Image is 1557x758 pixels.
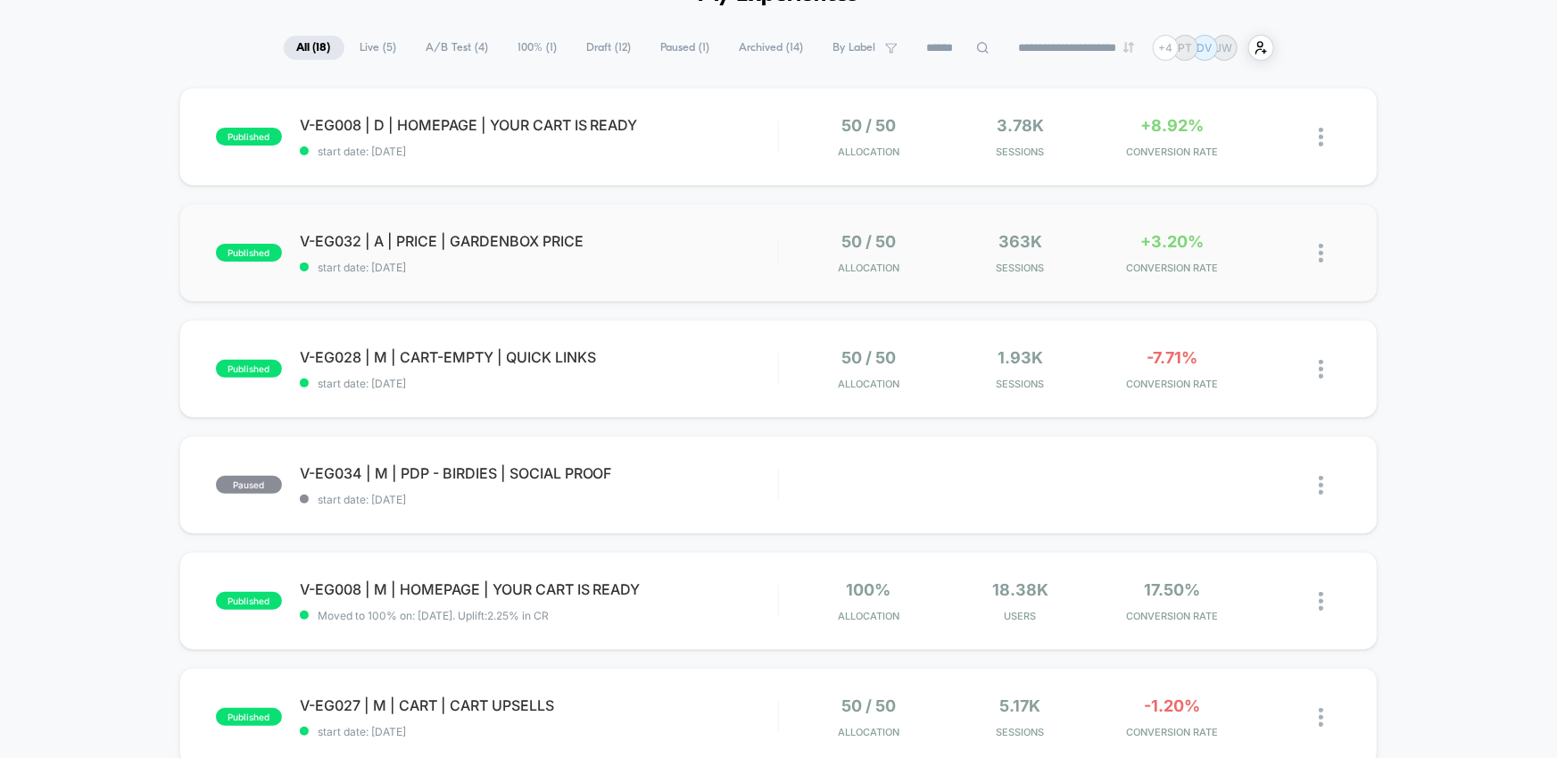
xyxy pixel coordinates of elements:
span: A/B Test ( 4 ) [413,36,502,60]
span: Paused ( 1 ) [648,36,724,60]
span: start date: [DATE] [300,725,778,738]
span: -1.20% [1144,696,1200,715]
span: CONVERSION RATE [1100,378,1243,390]
span: V-EG008 | D | HOMEPAGE | YOUR CART IS READY [300,116,778,134]
span: 17.50% [1144,580,1200,599]
span: 18.38k [992,580,1048,599]
img: close [1319,476,1323,495]
img: end [1123,42,1134,53]
span: CONVERSION RATE [1100,726,1243,738]
span: -7.71% [1147,348,1197,367]
span: start date: [DATE] [300,377,778,390]
span: V-EG027 | M | CART | CART UPSELLS [300,696,778,714]
span: V-EG034 | M | PDP - BIRDIES | SOCIAL PROOF [300,464,778,482]
span: 50 / 50 [841,116,896,135]
span: Sessions [948,378,1091,390]
span: start date: [DATE] [300,145,778,158]
span: Allocation [838,726,899,738]
p: JW [1216,41,1233,54]
span: 50 / 50 [841,696,896,715]
span: 1.93k [998,348,1043,367]
span: published [216,128,282,146]
span: V-EG008 | M | HOMEPAGE | YOUR CART IS READY [300,580,778,598]
span: Archived ( 14 ) [726,36,817,60]
span: Allocation [838,378,899,390]
span: published [216,592,282,610]
img: close [1319,708,1323,727]
span: All ( 18 ) [284,36,344,60]
span: Sessions [948,262,1091,274]
p: PT [1178,41,1192,54]
span: V-EG028 | M | CART-EMPTY | QUICK LINKS [300,348,778,366]
span: Allocation [838,610,899,622]
span: published [216,244,282,262]
span: Live ( 5 ) [347,36,410,60]
span: Allocation [838,146,899,158]
img: close [1319,128,1323,146]
span: +8.92% [1140,116,1204,135]
img: close [1319,592,1323,611]
span: Sessions [948,146,1091,158]
span: 50 / 50 [841,348,896,367]
span: +3.20% [1140,232,1204,251]
span: V-EG032 | A | PRICE | GARDENBOX PRICE [300,232,778,250]
img: close [1319,360,1323,379]
span: Users [948,610,1091,622]
span: published [216,360,282,378]
span: 5.17k [999,696,1040,715]
span: CONVERSION RATE [1100,610,1243,622]
span: 50 / 50 [841,232,896,251]
span: 363k [998,232,1042,251]
span: Draft ( 12 ) [574,36,645,60]
span: Allocation [838,262,899,274]
img: close [1319,244,1323,262]
span: start date: [DATE] [300,493,778,506]
span: Moved to 100% on: [DATE] . Uplift: 2.25% in CR [318,609,549,622]
span: paused [216,476,282,494]
p: DV [1197,41,1213,54]
span: 100% [846,580,890,599]
span: By Label [833,41,876,54]
span: 100% ( 1 ) [505,36,571,60]
span: Sessions [948,726,1091,738]
span: 3.78k [997,116,1044,135]
span: CONVERSION RATE [1100,146,1243,158]
div: + 4 [1153,35,1179,61]
span: CONVERSION RATE [1100,262,1243,274]
span: published [216,708,282,726]
span: start date: [DATE] [300,261,778,274]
